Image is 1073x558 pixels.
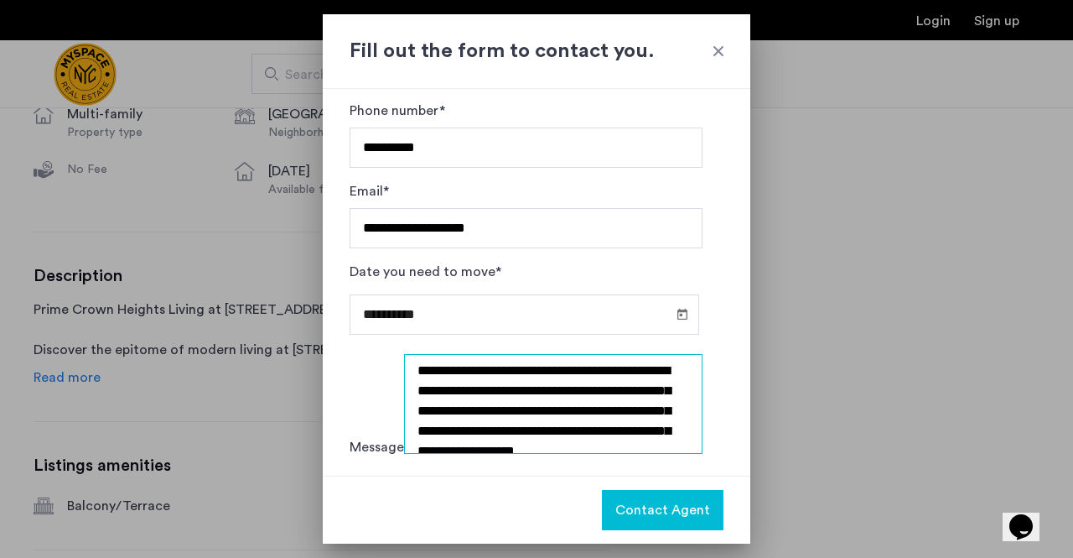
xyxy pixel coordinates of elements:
label: Phone number* [350,101,445,121]
button: button [602,490,723,530]
label: Message [350,437,404,457]
label: Date you need to move* [350,262,501,282]
iframe: chat widget [1003,491,1056,541]
button: Open calendar [672,304,692,324]
h2: Fill out the form to contact you. [350,36,724,66]
label: Email* [350,181,389,201]
span: Contact Agent [615,500,710,520]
